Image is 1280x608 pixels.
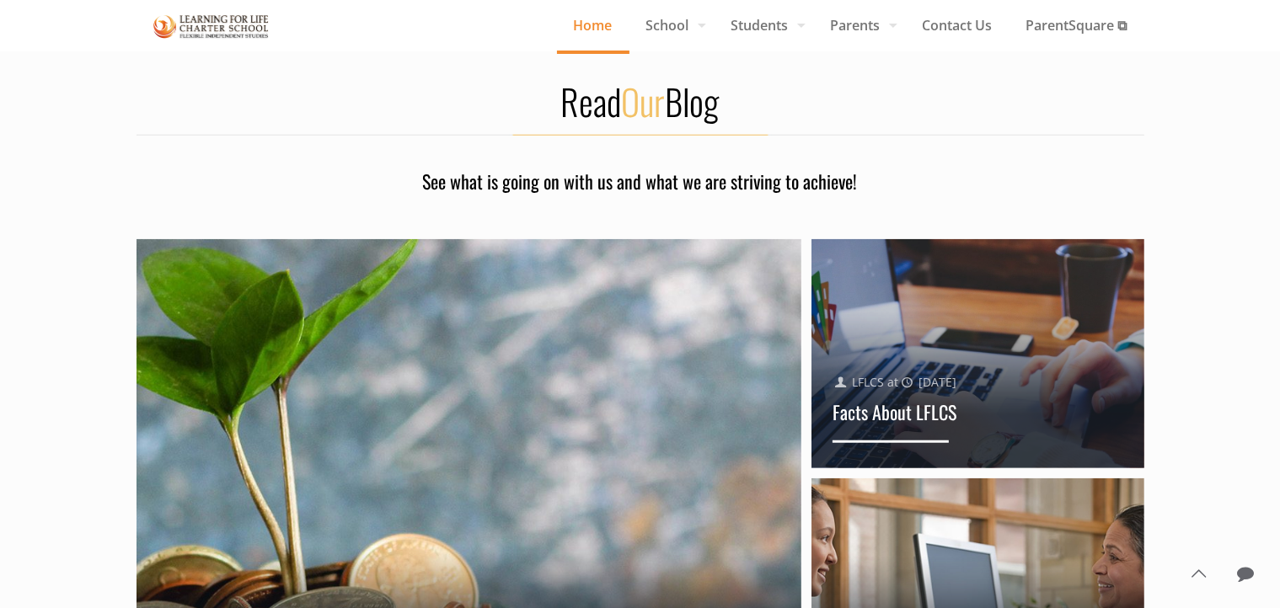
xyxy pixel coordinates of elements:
[814,13,906,38] span: Parents
[887,374,898,390] span: at
[308,169,972,193] h4: See what is going on with us and what we are striving to achieve!
[906,13,1010,38] span: Contact Us
[153,12,270,41] img: Home
[622,75,666,127] span: Our
[137,79,1144,123] h2: Read Blog
[852,374,884,390] a: LFLCS
[715,13,814,38] span: Students
[1181,556,1217,591] a: Back to top icon
[557,13,629,38] span: Home
[833,398,956,425] a: Facts About LFLCS
[918,374,956,390] span: [DATE]
[1010,13,1144,38] span: ParentSquare ⧉
[629,13,715,38] span: School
